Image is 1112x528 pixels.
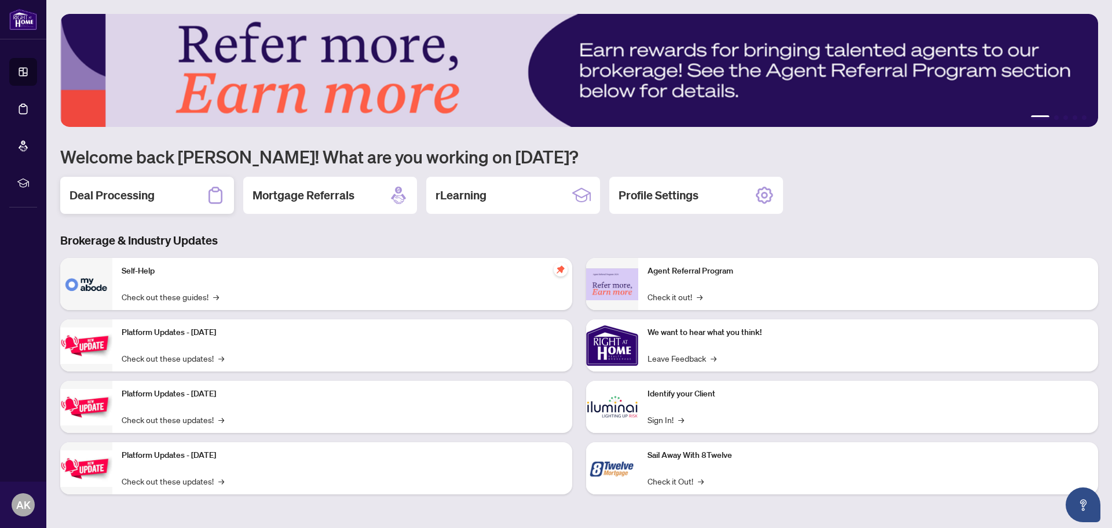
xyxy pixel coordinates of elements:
p: Self-Help [122,265,563,278]
h2: Deal Processing [69,187,155,203]
p: Platform Updates - [DATE] [122,326,563,339]
a: Check out these updates!→ [122,352,224,365]
a: Check out these updates!→ [122,413,224,426]
button: 5 [1082,115,1087,120]
a: Check it Out!→ [648,475,704,487]
p: Platform Updates - [DATE] [122,388,563,400]
p: We want to hear what you think! [648,326,1089,339]
span: pushpin [554,263,568,276]
p: Identify your Client [648,388,1089,400]
span: → [698,475,704,487]
a: Check out these updates!→ [122,475,224,487]
img: Slide 0 [60,14,1098,127]
button: Open asap [1066,487,1100,522]
h2: Profile Settings [619,187,698,203]
span: → [218,413,224,426]
p: Platform Updates - [DATE] [122,449,563,462]
img: Agent Referral Program [586,268,638,300]
p: Sail Away With 8Twelve [648,449,1089,462]
a: Leave Feedback→ [648,352,716,365]
img: Identify your Client [586,381,638,433]
button: 2 [1054,115,1059,120]
h3: Brokerage & Industry Updates [60,232,1098,249]
img: We want to hear what you think! [586,319,638,372]
p: Agent Referral Program [648,265,1089,278]
span: AK [16,497,31,513]
button: 1 [1031,115,1049,120]
span: → [711,352,716,365]
h2: Mortgage Referrals [253,187,354,203]
span: → [218,352,224,365]
h1: Welcome back [PERSON_NAME]! What are you working on [DATE]? [60,145,1098,167]
h2: rLearning [436,187,487,203]
button: 4 [1073,115,1077,120]
span: → [218,475,224,487]
img: Platform Updates - July 8, 2025 [60,389,112,425]
a: Sign In!→ [648,413,684,426]
img: Platform Updates - July 21, 2025 [60,327,112,364]
span: → [697,290,703,303]
img: logo [9,9,37,30]
span: → [678,413,684,426]
img: Self-Help [60,258,112,310]
a: Check out these guides!→ [122,290,219,303]
button: 3 [1063,115,1068,120]
img: Sail Away With 8Twelve [586,442,638,494]
a: Check it out!→ [648,290,703,303]
span: → [213,290,219,303]
img: Platform Updates - June 23, 2025 [60,450,112,487]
